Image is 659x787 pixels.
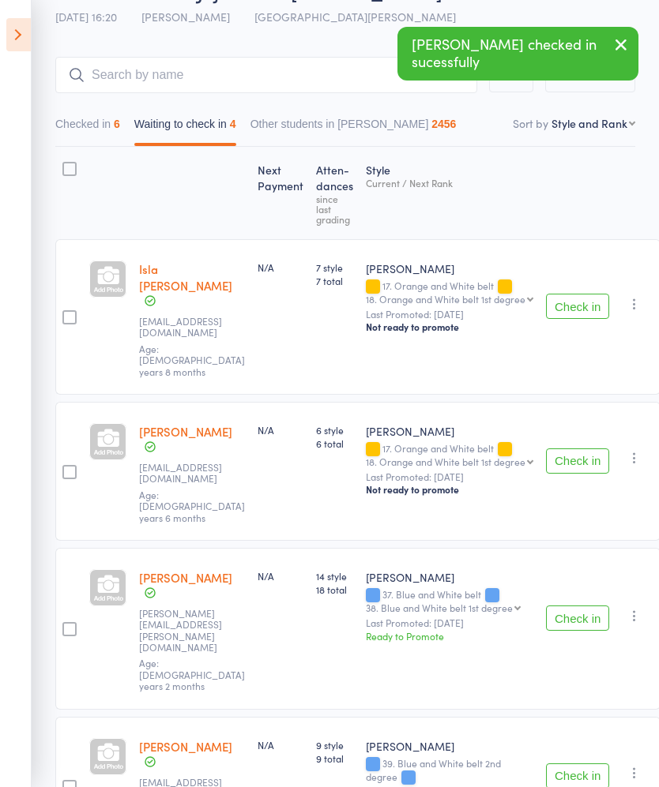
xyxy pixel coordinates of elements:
[55,57,477,93] input: Search by name
[258,738,303,751] div: N/A
[134,110,236,146] button: Waiting to check in4
[513,115,548,131] label: Sort by
[316,569,353,583] span: 14 style
[366,320,533,333] div: Not ready to promote
[258,423,303,437] div: N/A
[316,583,353,596] span: 18 total
[366,309,533,320] small: Last Promoted: [DATE]
[139,569,232,586] a: [PERSON_NAME]
[258,569,303,583] div: N/A
[366,569,533,585] div: [PERSON_NAME]
[316,274,353,287] span: 7 total
[546,605,609,631] button: Check in
[366,738,533,754] div: [PERSON_NAME]
[230,118,236,130] div: 4
[366,471,533,482] small: Last Promoted: [DATE]
[366,483,533,496] div: Not ready to promote
[114,118,120,130] div: 6
[139,260,232,294] a: Isla [PERSON_NAME]
[431,118,456,130] div: 2456
[366,294,525,304] div: 18. Orange and White belt 1st degree
[254,9,456,24] span: [GEOGRAPHIC_DATA][PERSON_NAME]
[258,260,303,274] div: N/A
[55,9,117,24] span: [DATE] 16:20
[316,738,353,751] span: 9 style
[360,154,540,232] div: Style
[139,738,232,755] a: [PERSON_NAME]
[366,602,513,613] div: 38. Blue and White belt 1st degree
[397,27,638,81] div: [PERSON_NAME] checked in sucessfully
[366,443,533,467] div: 17. Orange and White belt
[141,9,230,24] span: [PERSON_NAME]
[316,437,353,450] span: 6 total
[546,448,609,474] button: Check in
[546,294,609,319] button: Check in
[139,656,245,692] span: Age: [DEMOGRAPHIC_DATA] years 2 months
[316,423,353,437] span: 6 style
[139,423,232,440] a: [PERSON_NAME]
[251,154,310,232] div: Next Payment
[139,488,245,524] span: Age: [DEMOGRAPHIC_DATA] years 6 months
[310,154,360,232] div: Atten­dances
[366,629,533,643] div: Ready to Promote
[366,260,533,276] div: [PERSON_NAME]
[55,110,120,146] button: Checked in6
[139,462,242,485] small: Purpleduckling@yahoo.com
[366,178,533,188] div: Current / Next Rank
[139,316,242,339] small: Purpleduckling@yahoo.com
[316,751,353,765] span: 9 total
[552,115,627,131] div: Style and Rank
[366,589,533,613] div: 37. Blue and White belt
[366,280,533,304] div: 17. Orange and White belt
[366,456,525,467] div: 18. Orange and White belt 1st degree
[139,342,245,378] span: Age: [DEMOGRAPHIC_DATA] years 8 months
[139,608,242,654] small: marcus.houweling@moretonbay.qld.gov.au
[366,423,533,439] div: [PERSON_NAME]
[316,260,353,274] span: 7 style
[366,617,533,628] small: Last Promoted: [DATE]
[316,193,353,224] div: since last grading
[250,110,457,146] button: Other students in [PERSON_NAME]2456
